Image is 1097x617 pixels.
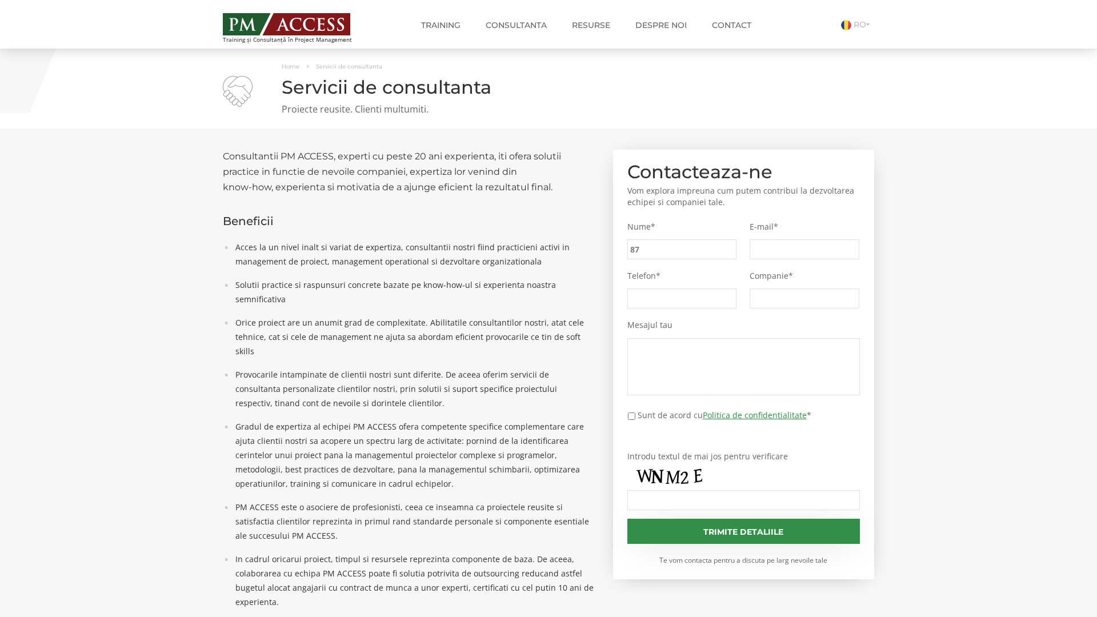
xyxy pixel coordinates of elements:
label: Telefon [627,271,737,281]
img: Romana [841,20,851,30]
a: Contact [703,14,760,37]
h3: Beneficii [223,215,596,227]
a: Training și Consultanță în Project Management [223,10,373,43]
img: Servicii de consultanta [223,76,253,107]
h2: Consultantii PM ACCESS, experti cu peste 20 ani experienta, iti ofera solutii practice in functie... [223,149,596,195]
p: Proiecte reusite. Clienti multumiti. [223,103,874,116]
a: Resurse [563,14,619,37]
label: Nume [627,222,737,232]
label: Sunt de acord cu * [638,409,811,421]
label: Mesajul tau [627,320,860,330]
input: Trimite detaliile [627,519,860,544]
label: E-mail [750,222,859,232]
li: Provocarile intampinate de clientii nostri sunt diferite. De aceea oferim servicii de consultanta... [230,367,596,410]
label: Introdu textul de mai jos pentru verificare [627,451,860,462]
li: Solutii practice si raspunsuri concrete bazate pe know-how-ul si experienta noastra semnificativa [230,278,596,306]
li: Acces la un nivel inalt si variat de expertiza, consultantii nostri fiind practicieni activi in m... [230,240,596,269]
li: In cadrul oricarui proiect, timpul si resursele reprezinta componente de baza. De aceea, colabora... [230,552,596,609]
span: Servicii de consultanta [316,63,382,70]
a: RO [841,19,874,30]
a: Training [413,14,469,37]
label: Companie [750,271,859,281]
p: Vom explora impreuna cum putem contribui la dezvoltarea echipei si companiei tale. [627,185,860,208]
a: Consultanta [477,14,555,37]
img: PM ACCESS - Echipa traineri si consultanti certificati PMP: Narciss Popescu, Mihai Olaru, Monica ... [223,13,350,35]
a: Politica de confidentialitate [703,410,807,420]
a: Despre noi [627,14,695,37]
a: Home [282,63,299,70]
li: Orice proiect are un anumit grad de complexitate. Abilitatile consultantilor nostri, atat cele te... [230,315,596,358]
li: PM ACCESS este o asociere de profesionisti, ceea ce inseamna ca proiectele reusite si satisfactia... [230,500,596,543]
h2: Contacteaza-ne [627,164,860,179]
small: Te vom contacta pentru a discuta pe larg nevoile tale [627,555,860,565]
span: Training și Consultanță în Project Management [223,37,373,43]
li: Gradul de expertiza al echipei PM ACCESS ofera competente specifice complementare care ajuta clie... [230,419,596,491]
h1: Servicii de consultanta [223,77,874,97]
